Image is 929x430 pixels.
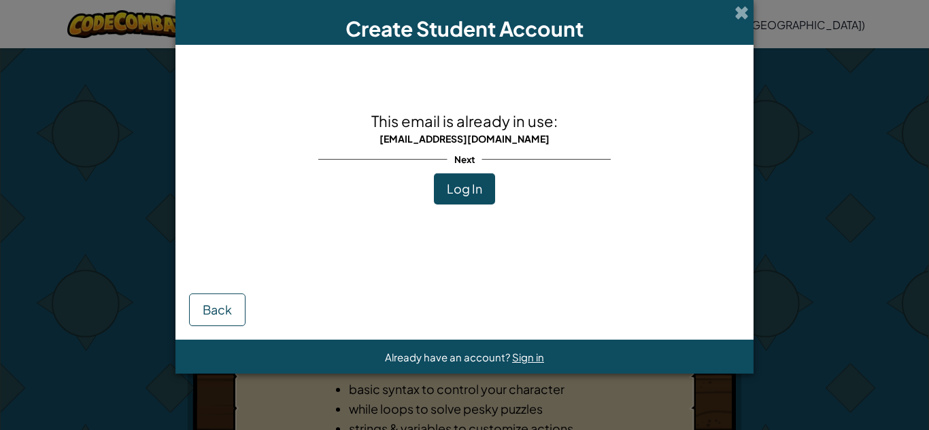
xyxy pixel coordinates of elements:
[189,293,246,326] button: Back
[379,132,550,145] span: [EMAIL_ADDRESS][DOMAIN_NAME]
[203,302,232,317] span: Back
[385,351,512,363] span: Already have an account?
[447,181,482,196] span: Log In
[434,173,495,204] button: Log In
[447,149,482,169] span: Next
[512,351,544,363] a: Sign in
[371,111,558,130] span: This email is already in use:
[345,16,584,41] span: Create Student Account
